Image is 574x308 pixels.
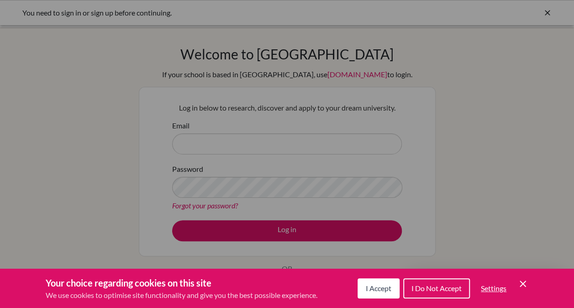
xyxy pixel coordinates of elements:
span: I Do Not Accept [411,284,462,292]
button: Settings [474,279,514,297]
p: We use cookies to optimise site functionality and give you the best possible experience. [46,290,317,301]
button: I Do Not Accept [403,278,470,298]
button: Save and close [517,278,528,289]
button: I Accept [358,278,400,298]
div: Need help? [10,8,150,15]
div: The team typically replies in a few minutes. [10,15,150,25]
h3: Your choice regarding cookies on this site [46,276,317,290]
span: Settings [481,284,506,292]
span: I Accept [366,284,391,292]
div: Open Intercom Messenger [4,4,177,29]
